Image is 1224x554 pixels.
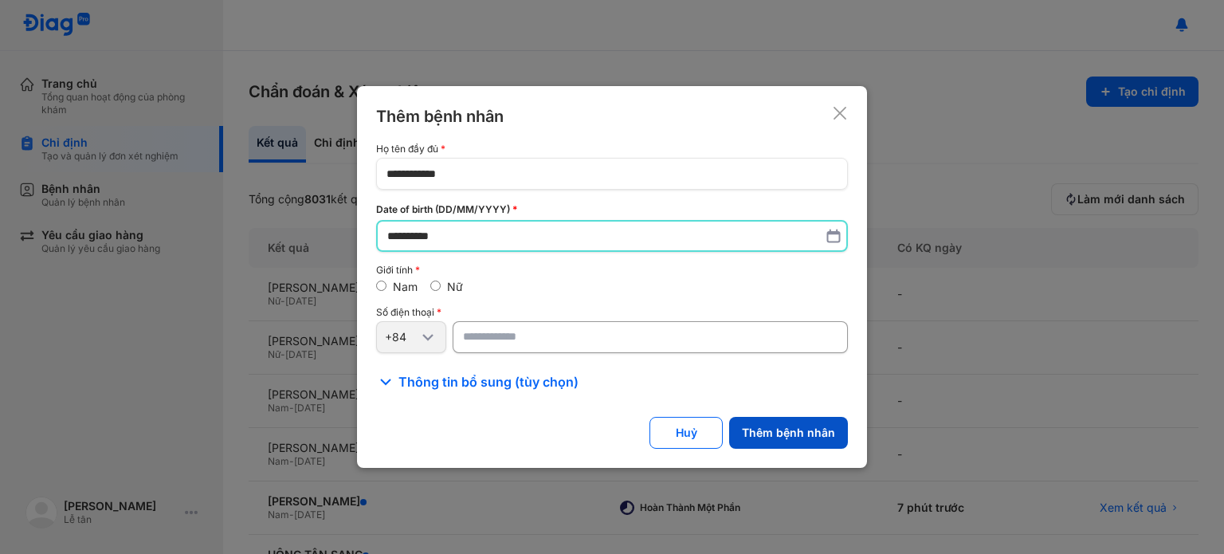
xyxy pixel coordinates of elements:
[376,202,848,217] div: Date of birth (DD/MM/YYYY)
[385,330,418,344] div: +84
[376,307,848,318] div: Số điện thoại
[376,265,848,276] div: Giới tính
[376,143,848,155] div: Họ tên đầy đủ
[447,280,463,293] label: Nữ
[393,280,418,293] label: Nam
[376,105,504,128] div: Thêm bệnh nhân
[398,372,579,391] span: Thông tin bổ sung (tùy chọn)
[729,417,848,449] button: Thêm bệnh nhân
[649,417,723,449] button: Huỷ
